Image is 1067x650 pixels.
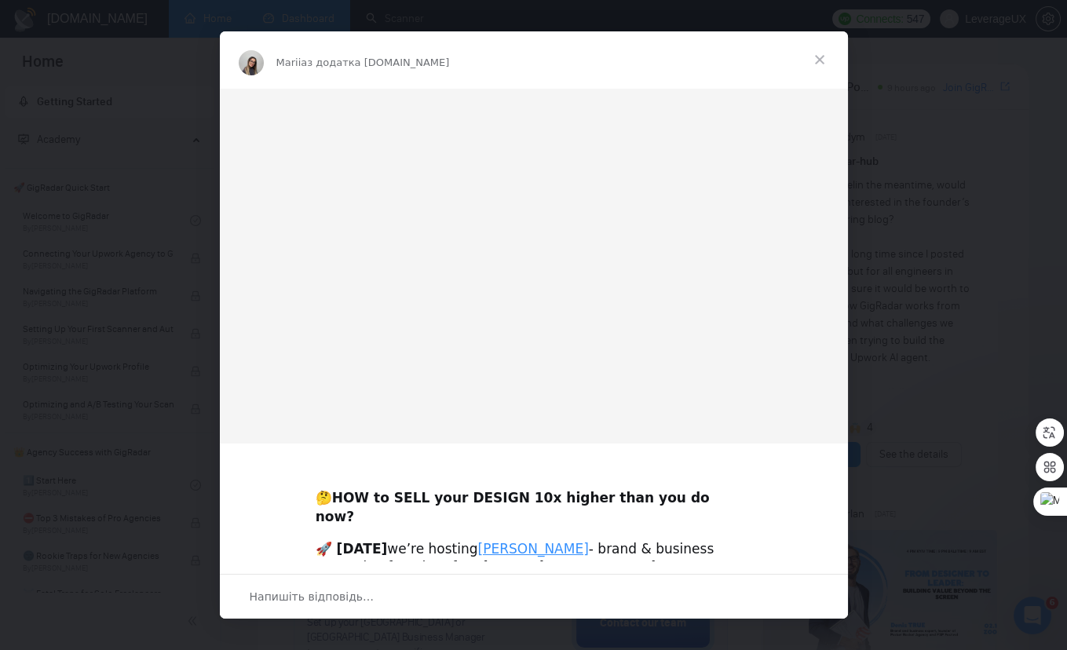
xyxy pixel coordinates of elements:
[239,50,264,75] img: Profile image for Mariia
[316,540,752,596] div: we’re hosting - brand & business strategist, founder of
[250,586,375,607] span: Напишіть відповідь…
[791,31,848,88] span: Закрити
[316,559,689,593] b: Pocket Rocket Agency and FSP Festival.
[276,57,308,68] span: Mariia
[316,490,710,524] b: HOW to SELL your DESIGN 10x higher than you do now?
[220,574,848,619] div: Відкрити бесіду й відповісти
[307,57,449,68] span: з додатка [DOMAIN_NAME]
[316,470,752,526] div: 🤔
[316,541,388,557] b: 🚀 [DATE]
[478,541,589,557] a: [PERSON_NAME]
